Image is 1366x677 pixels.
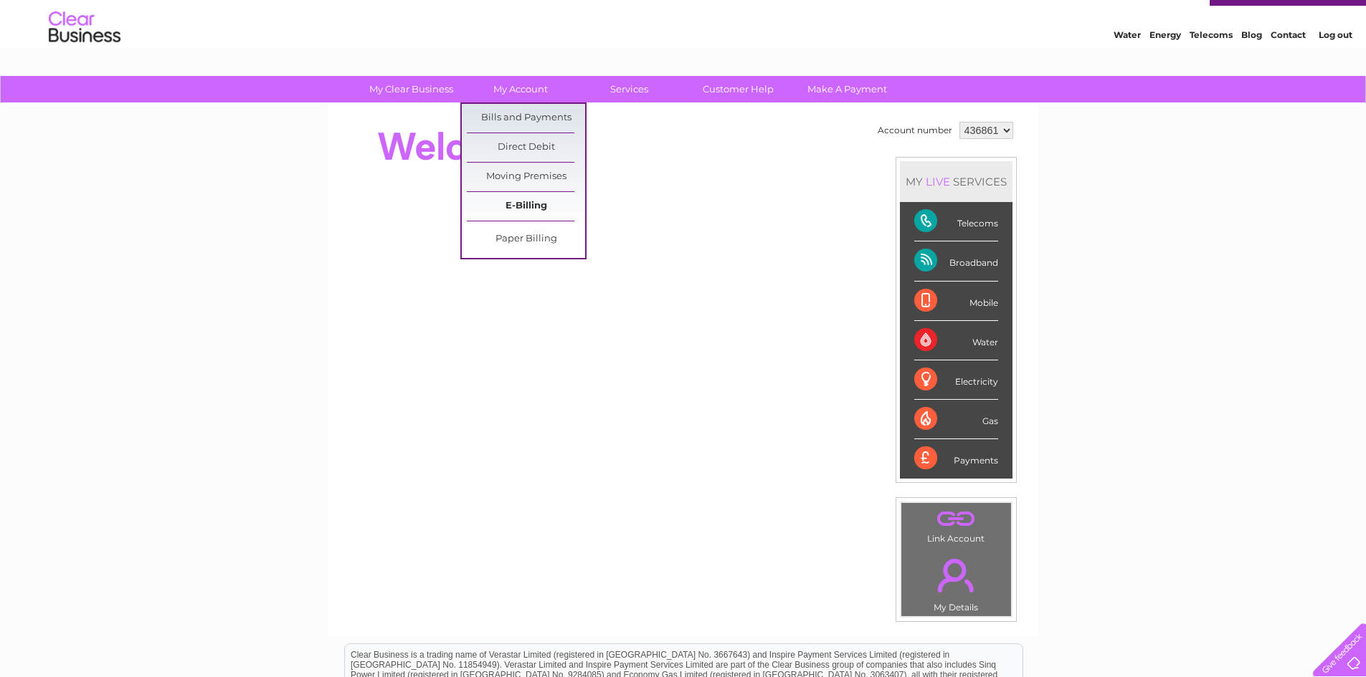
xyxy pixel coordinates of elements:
a: Log out [1319,61,1352,72]
a: Make A Payment [788,76,906,102]
a: . [905,506,1007,532]
img: logo.png [48,37,121,81]
td: Link Account [901,502,1012,547]
a: . [905,550,1007,600]
div: Electricity [914,360,998,400]
div: Payments [914,439,998,478]
a: Water [1114,61,1141,72]
td: Account number [874,118,956,143]
a: Paper Billing [467,225,585,254]
a: 0333 014 3131 [1096,7,1195,25]
td: My Details [901,547,1012,617]
a: My Account [461,76,579,102]
div: Mobile [914,282,998,321]
div: Clear Business is a trading name of Verastar Limited (registered in [GEOGRAPHIC_DATA] No. 3667643... [345,8,1023,69]
a: Energy [1149,61,1181,72]
a: Bills and Payments [467,104,585,133]
a: Customer Help [679,76,797,102]
div: Broadband [914,241,998,281]
a: Contact [1271,61,1306,72]
a: Moving Premises [467,163,585,191]
div: Gas [914,400,998,439]
a: Direct Debit [467,133,585,162]
a: My Clear Business [352,76,470,102]
div: Telecoms [914,202,998,241]
a: Blog [1241,61,1262,72]
div: MY SERVICES [900,161,1012,202]
div: Water [914,321,998,360]
a: E-Billing [467,192,585,221]
a: Services [570,76,688,102]
div: LIVE [923,175,953,188]
a: Telecoms [1190,61,1233,72]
